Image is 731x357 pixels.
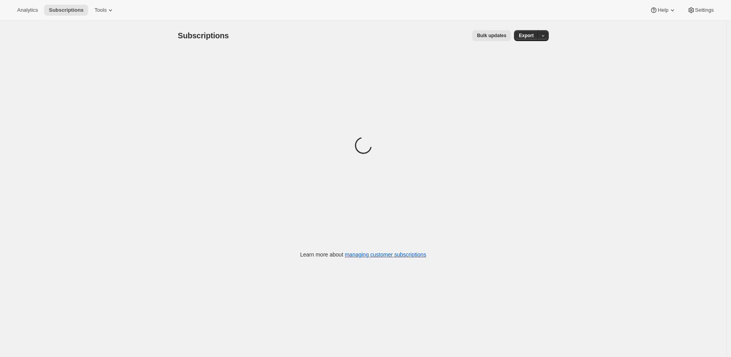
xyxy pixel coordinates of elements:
button: Settings [683,5,719,16]
button: Analytics [12,5,43,16]
span: Bulk updates [477,32,506,39]
span: Tools [94,7,107,13]
p: Learn more about [300,251,426,258]
span: Analytics [17,7,38,13]
span: Subscriptions [178,31,229,40]
button: Export [514,30,538,41]
span: Help [658,7,668,13]
button: Tools [90,5,119,16]
span: Export [519,32,534,39]
span: Settings [695,7,714,13]
button: Subscriptions [44,5,88,16]
button: Help [645,5,681,16]
button: Bulk updates [472,30,511,41]
a: managing customer subscriptions [345,251,426,258]
span: Subscriptions [49,7,84,13]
